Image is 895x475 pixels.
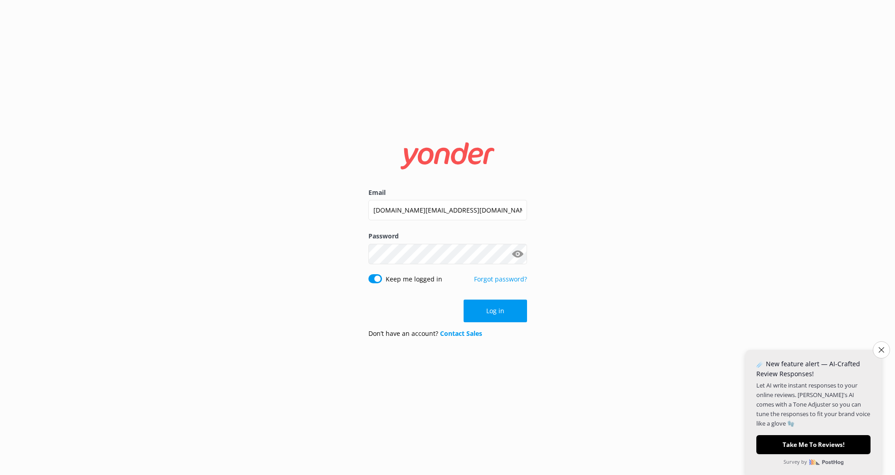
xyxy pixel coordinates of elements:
button: Show password [509,245,527,263]
a: Forgot password? [474,275,527,283]
p: Don’t have an account? [368,329,482,339]
input: user@emailaddress.com [368,200,527,220]
label: Email [368,188,527,198]
a: Contact Sales [440,329,482,338]
button: Log in [464,300,527,322]
label: Keep me logged in [386,274,442,284]
label: Password [368,231,527,241]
